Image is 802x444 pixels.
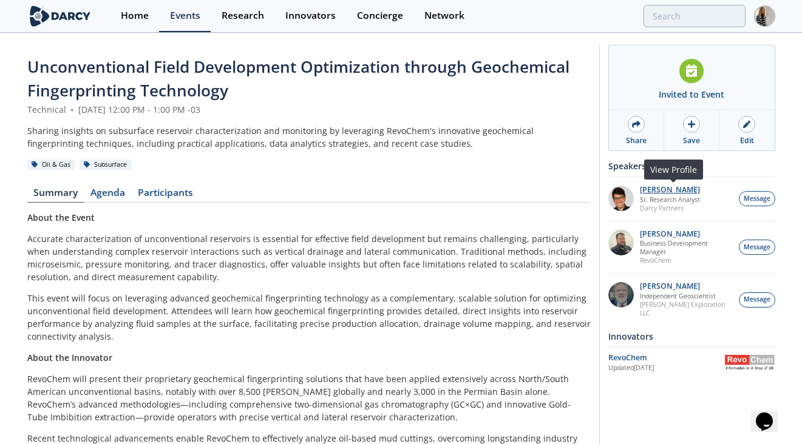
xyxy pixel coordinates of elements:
[608,230,634,255] img: 2k2ez1SvSiOh3gKHmcgF
[170,11,200,21] div: Events
[640,282,732,291] p: [PERSON_NAME]
[739,292,775,308] button: Message
[608,155,775,177] div: Speakers
[608,186,634,211] img: pfbUXw5ZTiaeWmDt62ge
[644,5,746,27] input: Advanced Search
[132,188,200,203] a: Participants
[608,326,775,347] div: Innovators
[80,160,132,170] div: Subsurface
[744,243,770,252] span: Message
[27,292,591,343] p: This event will focus on leveraging advanced geochemical fingerprinting technology as a complemen...
[608,352,775,373] a: RevoChem Updated[DATE] RevoChem
[739,240,775,255] button: Message
[626,135,647,146] div: Share
[27,124,591,150] div: Sharing insights on subsurface reservoir characterization and monitoring by leveraging RevoChem's...
[744,295,770,304] span: Message
[740,135,754,146] div: Edit
[659,88,724,101] div: Invited to Event
[754,5,775,27] img: Profile
[640,186,700,194] p: [PERSON_NAME]
[285,11,336,21] div: Innovators
[640,204,700,212] p: Darcy Partners
[739,191,775,206] button: Message
[640,195,700,204] p: Sr. Research Analyst
[69,104,76,115] span: •
[744,194,770,204] span: Message
[222,11,264,21] div: Research
[424,11,464,21] div: Network
[27,188,84,203] a: Summary
[27,56,569,101] span: Unconventional Field Development Optimization through Geochemical Fingerprinting Technology
[27,232,591,283] p: Accurate characterization of unconventional reservoirs is essential for effective field developme...
[724,355,775,370] img: RevoChem
[719,110,774,150] a: Edit
[27,352,112,363] strong: About the Innovator
[640,239,732,256] p: Business Development Manager
[27,160,75,170] div: Oil & Gas
[27,5,93,27] img: logo-wide.svg
[357,11,403,21] div: Concierge
[27,212,95,223] strong: About the Event
[608,282,634,308] img: 790b61d6-77b3-4134-8222-5cb555840c93
[608,363,724,373] div: Updated [DATE]
[640,256,732,264] p: RevoChem
[751,395,790,432] iframe: chat widget
[640,300,732,317] p: [PERSON_NAME] Exploration LLC
[27,372,591,423] p: RevoChem will present their proprietary geochemical fingerprinting solutions that have been appli...
[640,292,732,300] p: Independent Geoscientist
[608,352,724,363] div: RevoChem
[84,188,132,203] a: Agenda
[640,230,732,238] p: [PERSON_NAME]
[683,135,700,146] div: Save
[121,11,149,21] div: Home
[27,103,591,116] div: Technical [DATE] 12:00 PM - 1:00 PM -03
